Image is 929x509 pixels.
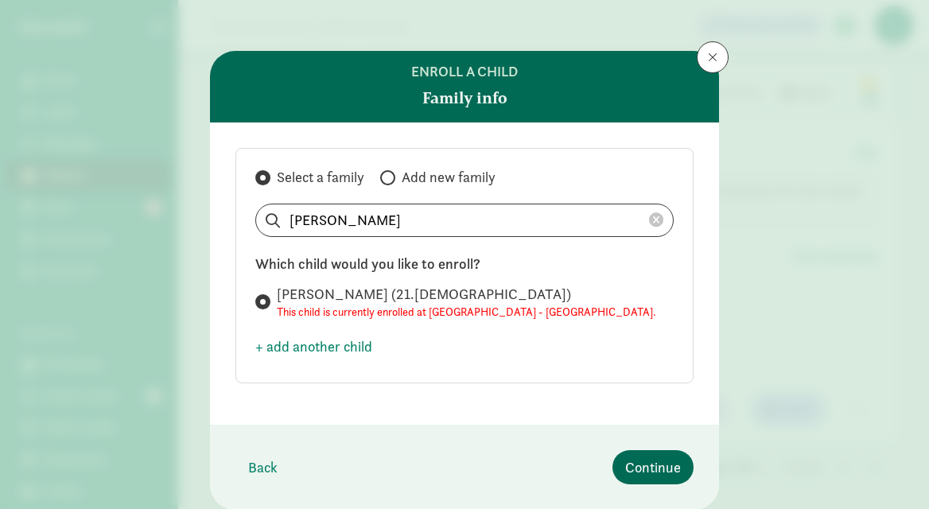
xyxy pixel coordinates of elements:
[411,64,518,80] h6: Enroll a child
[256,204,673,236] input: Search list...
[422,86,507,110] strong: Family info
[277,304,656,320] small: This child is currently enrolled at [GEOGRAPHIC_DATA] - [GEOGRAPHIC_DATA].
[255,329,372,363] button: + add another child
[277,168,364,187] span: Select a family
[402,168,496,187] span: Add new family
[255,336,372,357] span: + add another child
[612,450,694,484] button: Continue
[625,457,681,478] span: Continue
[235,450,290,484] button: Back
[248,457,278,478] span: Back
[277,285,656,320] span: [PERSON_NAME] (21.[DEMOGRAPHIC_DATA])
[849,433,929,509] iframe: Chat Widget
[255,256,674,272] h6: Which child would you like to enroll?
